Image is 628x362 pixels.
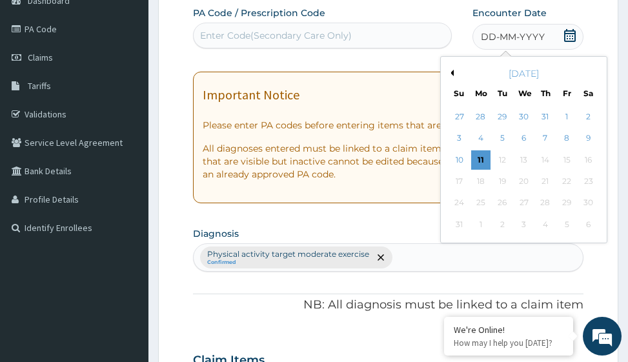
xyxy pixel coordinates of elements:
div: Not available Sunday, August 24th, 2025 [450,194,469,213]
div: We're Online! [454,324,563,336]
p: All diagnoses entered must be linked to a claim item. Diagnosis & Claim Items that are visible bu... [203,142,573,181]
div: Not available Monday, August 18th, 2025 [471,172,491,191]
div: Mo [475,88,486,99]
div: Not available Thursday, August 28th, 2025 [536,194,555,213]
p: Please enter PA codes before entering items that are not attached to a PA code [203,119,573,132]
div: Choose Sunday, August 10th, 2025 [450,150,469,170]
div: Choose Monday, July 28th, 2025 [471,107,491,126]
div: Not available Wednesday, August 13th, 2025 [514,150,534,170]
span: Claims [28,52,53,63]
p: How may I help you today? [454,337,563,348]
div: Not available Friday, August 22nd, 2025 [557,172,576,191]
div: Minimize live chat window [212,6,243,37]
div: Choose Sunday, July 27th, 2025 [450,107,469,126]
button: Previous Month [447,70,454,76]
img: d_794563401_company_1708531726252_794563401 [24,65,52,97]
label: PA Code / Prescription Code [193,6,325,19]
div: Not available Tuesday, August 19th, 2025 [492,172,512,191]
div: We [518,88,529,99]
div: Not available Sunday, August 17th, 2025 [450,172,469,191]
div: Not available Saturday, August 23rd, 2025 [579,172,598,191]
span: Tariffs [28,80,51,92]
div: Choose Wednesday, August 6th, 2025 [514,129,534,148]
div: Choose Wednesday, July 30th, 2025 [514,107,534,126]
label: Diagnosis [193,227,239,240]
div: Choose Tuesday, July 29th, 2025 [492,107,512,126]
div: Not available Wednesday, September 3rd, 2025 [514,215,534,234]
textarea: Type your message and hit 'Enter' [6,232,246,277]
span: We're online! [75,103,178,233]
div: Not available Tuesday, August 26th, 2025 [492,194,512,213]
div: Choose Saturday, August 2nd, 2025 [579,107,598,126]
div: Choose Friday, August 8th, 2025 [557,129,576,148]
div: Su [454,88,465,99]
div: Not available Monday, August 25th, 2025 [471,194,491,213]
div: Not available Wednesday, August 27th, 2025 [514,194,534,213]
div: Enter Code(Secondary Care Only) [200,29,352,42]
div: Sa [583,88,594,99]
div: Not available Thursday, August 21st, 2025 [536,172,555,191]
span: DD-MM-YYYY [481,30,545,43]
div: Not available Friday, September 5th, 2025 [557,215,576,234]
div: Not available Saturday, September 6th, 2025 [579,215,598,234]
div: Not available Saturday, August 30th, 2025 [579,194,598,213]
div: Not available Monday, September 1st, 2025 [471,215,491,234]
div: Fr [562,88,572,99]
div: Not available Saturday, August 16th, 2025 [579,150,598,170]
div: Choose Monday, August 4th, 2025 [471,129,491,148]
div: Choose Thursday, July 31st, 2025 [536,107,555,126]
div: Tu [497,88,508,99]
label: Encounter Date [472,6,547,19]
div: month 2025-08 [449,106,599,236]
div: Not available Friday, August 15th, 2025 [557,150,576,170]
div: Not available Tuesday, September 2nd, 2025 [492,215,512,234]
div: Not available Friday, August 29th, 2025 [557,194,576,213]
div: Not available Wednesday, August 20th, 2025 [514,172,534,191]
div: Th [540,88,551,99]
div: Not available Sunday, August 31st, 2025 [450,215,469,234]
div: Choose Thursday, August 7th, 2025 [536,129,555,148]
div: Chat with us now [67,72,217,89]
div: Not available Tuesday, August 12th, 2025 [492,150,512,170]
div: Choose Monday, August 11th, 2025 [471,150,491,170]
div: Choose Friday, August 1st, 2025 [557,107,576,126]
div: Not available Thursday, September 4th, 2025 [536,215,555,234]
div: [DATE] [446,67,602,80]
div: Choose Saturday, August 9th, 2025 [579,129,598,148]
p: NB: All diagnosis must be linked to a claim item [193,297,583,314]
div: Choose Tuesday, August 5th, 2025 [492,129,512,148]
div: Choose Sunday, August 3rd, 2025 [450,129,469,148]
div: Not available Thursday, August 14th, 2025 [536,150,555,170]
h1: Important Notice [203,88,299,102]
